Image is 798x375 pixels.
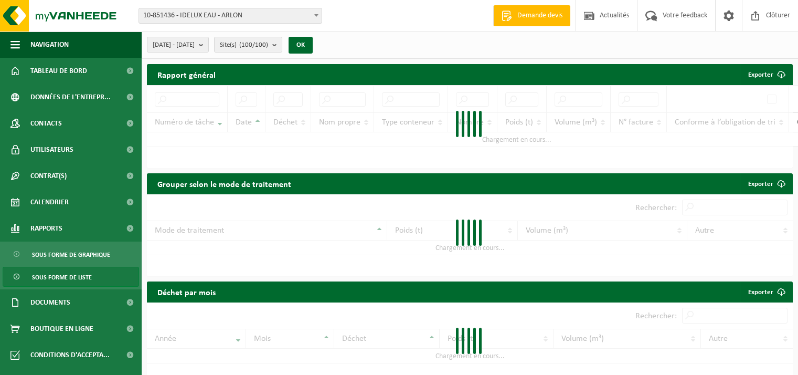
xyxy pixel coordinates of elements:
[515,11,565,21] span: Demande devis
[30,84,111,110] span: Données de l'entrepr...
[214,37,282,53] button: Site(s)(100/100)
[30,289,70,316] span: Documents
[3,267,139,287] a: Sous forme de liste
[3,244,139,264] a: Sous forme de graphique
[220,37,268,53] span: Site(s)
[153,37,195,53] span: [DATE] - [DATE]
[30,163,67,189] span: Contrat(s)
[740,64,792,85] button: Exporter
[30,189,69,215] span: Calendrier
[239,41,268,48] count: (100/100)
[147,64,226,85] h2: Rapport général
[30,316,93,342] span: Boutique en ligne
[147,282,226,302] h2: Déchet par mois
[32,267,92,287] span: Sous forme de liste
[740,173,792,194] a: Exporter
[30,342,110,368] span: Conditions d'accepta...
[30,215,62,242] span: Rapports
[740,282,792,303] a: Exporter
[30,110,62,137] span: Contacts
[147,37,209,53] button: [DATE] - [DATE]
[32,245,110,265] span: Sous forme de graphique
[30,32,69,58] span: Navigation
[493,5,570,26] a: Demande devis
[289,37,313,54] button: OK
[147,173,302,194] h2: Grouper selon le mode de traitement
[30,137,73,163] span: Utilisateurs
[139,8,322,23] span: 10-851436 - IDELUX EAU - ARLON
[5,352,175,375] iframe: chat widget
[30,58,87,84] span: Tableau de bord
[139,8,322,24] span: 10-851436 - IDELUX EAU - ARLON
